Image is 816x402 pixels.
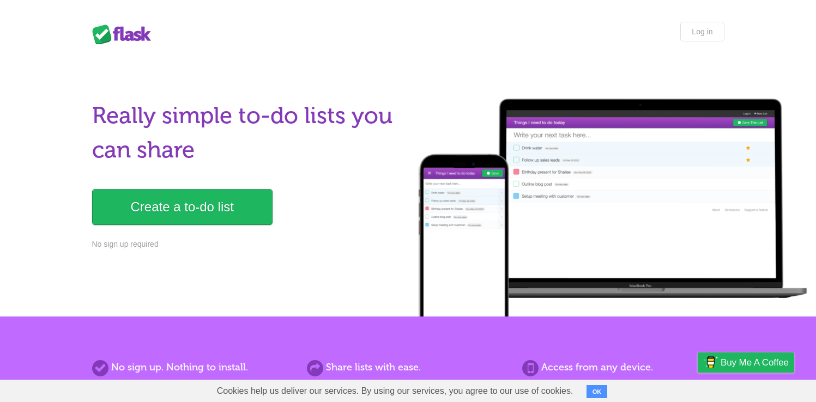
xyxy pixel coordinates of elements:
a: Buy me a coffee [698,352,794,373]
a: Log in [680,22,724,41]
img: Buy me a coffee [703,353,718,371]
div: Flask Lists [92,25,158,44]
span: Buy me a coffee [721,353,789,372]
span: Cookies help us deliver our services. By using our services, you agree to our use of cookies. [206,380,584,402]
h2: No sign up. Nothing to install. [92,360,294,375]
h2: Share lists with ease. [307,360,509,375]
h2: Access from any device. [522,360,724,375]
p: No sign up required [92,239,402,250]
a: Create a to-do list [92,189,273,225]
button: OK [587,385,608,398]
h1: Really simple to-do lists you can share [92,99,402,167]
